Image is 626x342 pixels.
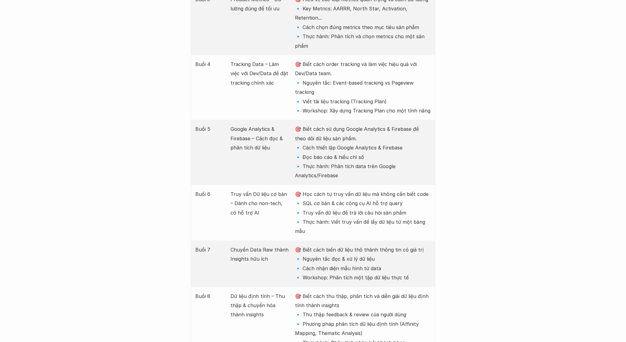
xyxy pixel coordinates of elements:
[195,60,224,69] p: Buổi 4
[195,189,224,199] p: Buổi 6
[295,189,431,236] p: 🎯 Học cách tự truy vấn dữ liệu mà không cần biết code 🔹 SQL cơ bản & các công cụ AI hỗ trợ query ...
[230,124,289,152] p: Google Analytics & Firebase – Cách đọc & phân tích dữ liệu
[230,60,289,87] p: Tracking Data – Làm việc với Dev/Data để đặt tracking chính xác
[230,292,289,319] p: Dữ liệu định tính – Thu thập & chuyển hóa thành insights
[295,245,431,282] p: 🎯 Biết cách biến dữ liệu thô thành thông tin có giá trị 🔹 Nguyên tắc đọc & xử lý dữ liệu 🔹 Cách n...
[295,124,431,180] p: 🎯 Biết cách sử dụng Google Analytics & Firebase để theo dõi dữ liệu sản phẩm. 🔹 Cách thiết lập Go...
[195,124,224,134] p: Buổi 5
[230,245,289,264] p: Chuyển Data Raw thành Insights hữu ích
[295,60,431,115] p: 🎯 Biết cách order tracking và làm việc hiệu quả với Dev/Data team. 🔹 Nguyên tắc: Event-based trac...
[230,189,289,217] p: Truy vấn Dữ liệu cơ bản – Dành cho non-tech, có hỗ trợ AI
[195,292,224,301] p: Buổi 8
[195,245,224,254] p: Buổi 7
